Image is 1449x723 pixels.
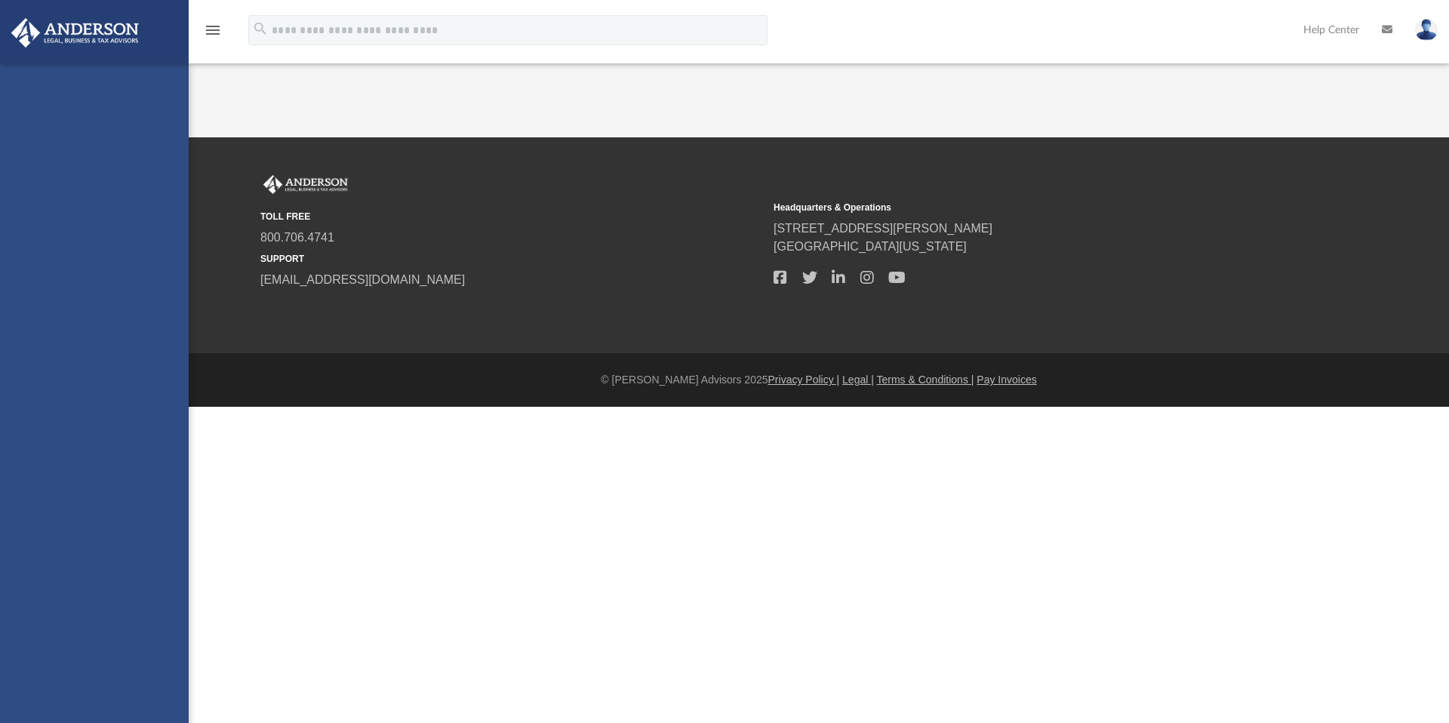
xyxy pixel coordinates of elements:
i: menu [204,21,222,39]
a: 800.706.4741 [260,231,334,244]
a: Terms & Conditions | [877,374,974,386]
small: SUPPORT [260,252,763,266]
div: © [PERSON_NAME] Advisors 2025 [189,372,1449,388]
img: Anderson Advisors Platinum Portal [7,18,143,48]
small: TOLL FREE [260,210,763,223]
img: User Pic [1415,19,1438,41]
small: Headquarters & Operations [774,201,1276,214]
a: [STREET_ADDRESS][PERSON_NAME] [774,222,992,235]
a: Pay Invoices [977,374,1036,386]
img: Anderson Advisors Platinum Portal [260,175,351,195]
i: search [252,20,269,37]
a: Legal | [842,374,874,386]
a: menu [204,29,222,39]
a: [EMAIL_ADDRESS][DOMAIN_NAME] [260,273,465,286]
a: Privacy Policy | [768,374,840,386]
a: [GEOGRAPHIC_DATA][US_STATE] [774,240,967,253]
